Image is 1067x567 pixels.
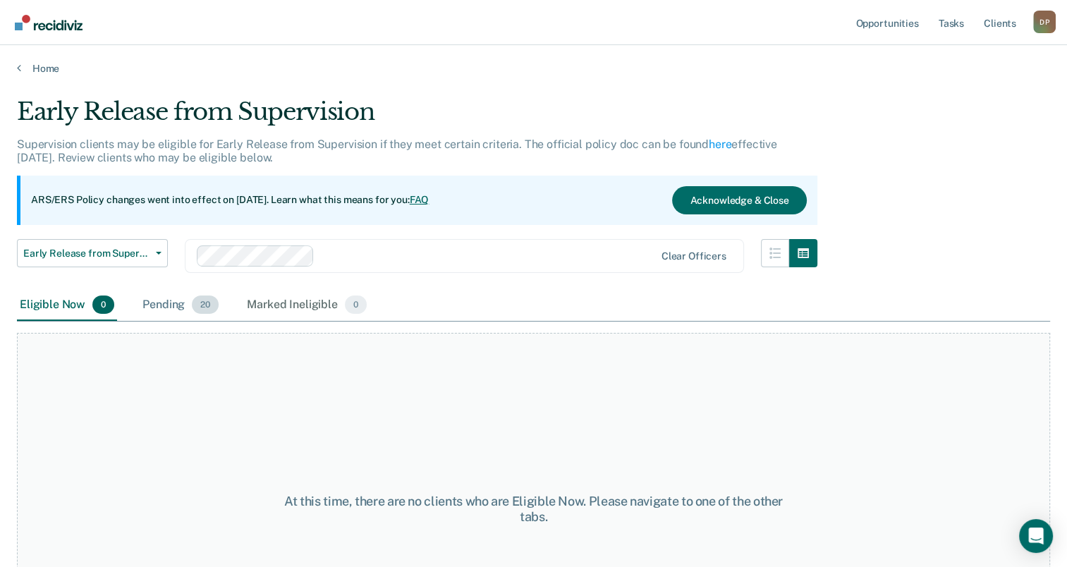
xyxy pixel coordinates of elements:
[15,15,83,30] img: Recidiviz
[17,62,1050,75] a: Home
[276,494,792,524] div: At this time, there are no clients who are Eligible Now. Please navigate to one of the other tabs.
[31,193,429,207] p: ARS/ERS Policy changes went into effect on [DATE]. Learn what this means for you:
[709,138,731,151] a: here
[410,194,429,205] a: FAQ
[17,138,777,164] p: Supervision clients may be eligible for Early Release from Supervision if they meet certain crite...
[345,295,367,314] span: 0
[140,290,221,321] div: Pending20
[672,186,806,214] button: Acknowledge & Close
[23,248,150,260] span: Early Release from Supervision
[1019,519,1053,553] div: Open Intercom Messenger
[1033,11,1056,33] div: D P
[244,290,370,321] div: Marked Ineligible0
[661,250,726,262] div: Clear officers
[17,239,168,267] button: Early Release from Supervision
[192,295,219,314] span: 20
[92,295,114,314] span: 0
[17,97,817,138] div: Early Release from Supervision
[17,290,117,321] div: Eligible Now0
[1033,11,1056,33] button: Profile dropdown button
